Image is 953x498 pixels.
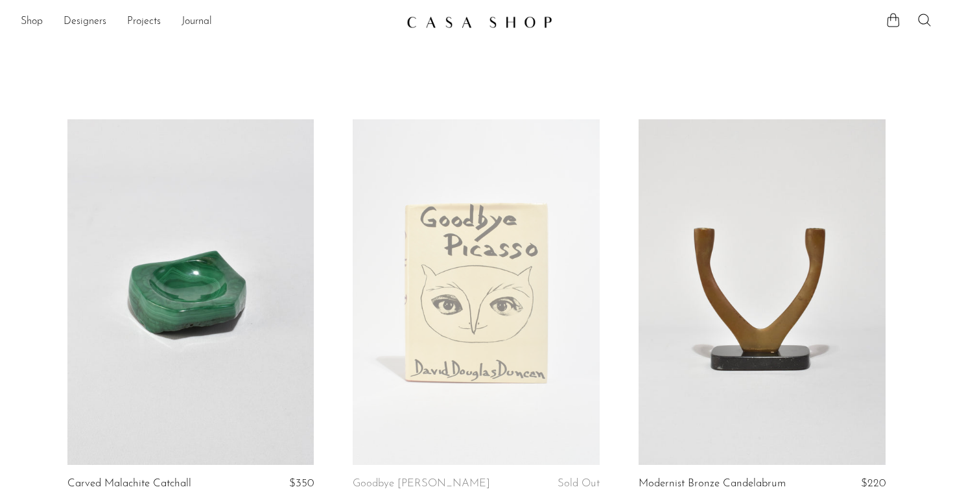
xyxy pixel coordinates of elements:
[21,11,396,33] nav: Desktop navigation
[67,478,191,490] a: Carved Malachite Catchall
[558,478,600,489] span: Sold Out
[64,14,106,30] a: Designers
[289,478,314,489] span: $350
[639,478,786,490] a: Modernist Bronze Candelabrum
[127,14,161,30] a: Projects
[21,11,396,33] ul: NEW HEADER MENU
[21,14,43,30] a: Shop
[353,478,490,490] a: Goodbye [PERSON_NAME]
[182,14,212,30] a: Journal
[861,478,886,489] span: $220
